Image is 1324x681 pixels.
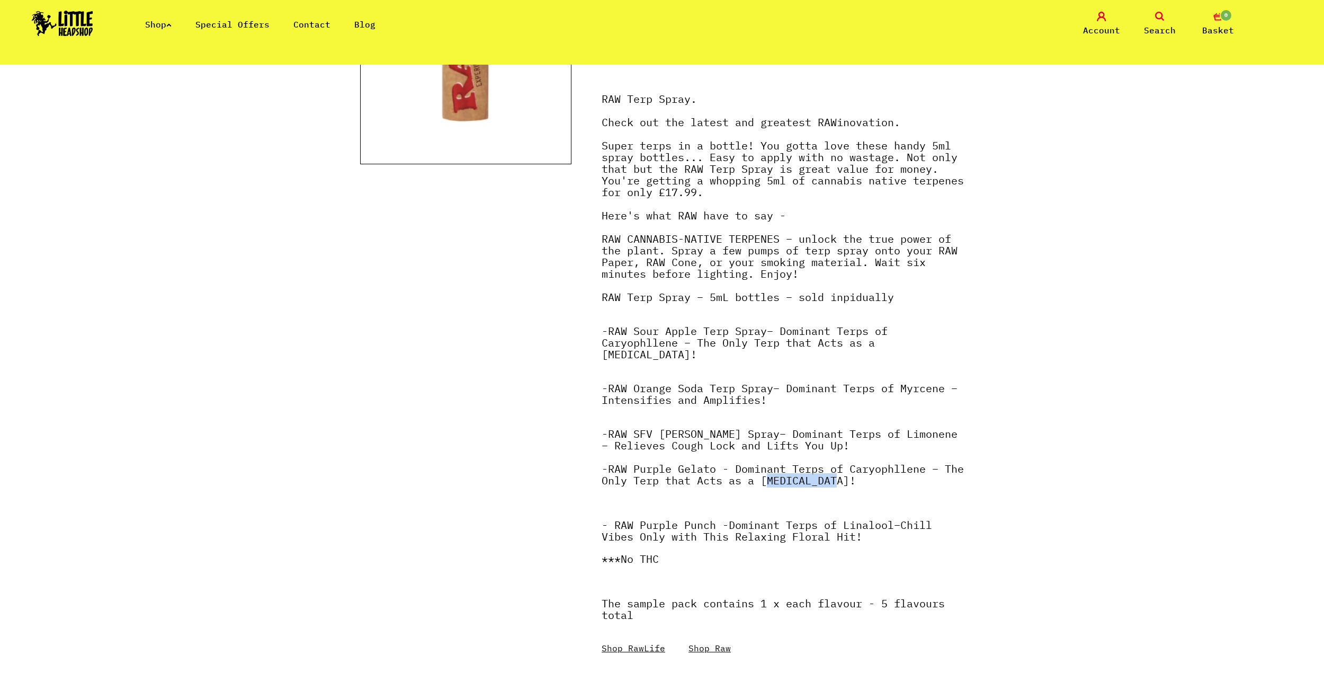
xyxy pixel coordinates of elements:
span: Account [1083,24,1120,37]
a: Shop Raw [688,643,731,653]
strong: – Dominant Terps of Limonene – Relieves Cough Lock and Lifts You Up! - [602,427,958,476]
a: Blog [354,19,375,30]
em: RAW Orange Soda Terp Spray [608,381,773,395]
a: Special Offers [195,19,270,30]
em: RAW Purple Gelato - Dominant Terps of Caryophllene – The Only Terp that Acts as a [MEDICAL_DATA]! [602,462,964,488]
span: Basket [1202,24,1234,37]
em: RAW SFV [PERSON_NAME] Spray [608,427,780,441]
strong: The sample pack contains 1 x each flavour - 5 flavours total [602,596,945,622]
p: – [602,519,964,553]
img: Little Head Shop Logo [32,11,93,36]
strong: Chill Vibes Only with This Relaxing Floral Hit! [602,518,932,544]
strong: RAW Terp Spray. Check out the latest and greatest RAWinovation. Super terps in a bottle! You gott... [602,92,964,281]
p: - [602,325,964,383]
p: - [602,383,964,428]
em: RAW Terp Spray – 5mL bottles – sold inpidually [602,290,894,304]
strong: Dominant Terps of Linalool [602,518,894,532]
strong: – Dominant Terps of Myrcene – Intensifies and Amplifies! [602,381,958,407]
a: 0 Basket [1192,12,1245,37]
a: Shop [145,19,172,30]
em: RAW Sour Apple Terp Spray [608,324,767,338]
span: 0 [1220,9,1232,22]
span: Search [1144,24,1176,37]
a: Shop RawLife [602,643,665,653]
em: - RAW Purple Punch - [602,518,729,532]
strong: – Dominant Terps of Caryophllene – The Only Terp that Acts as a [MEDICAL_DATA]! [602,324,888,361]
a: Contact [293,19,330,30]
p: - [602,428,964,497]
a: Search [1133,12,1186,37]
